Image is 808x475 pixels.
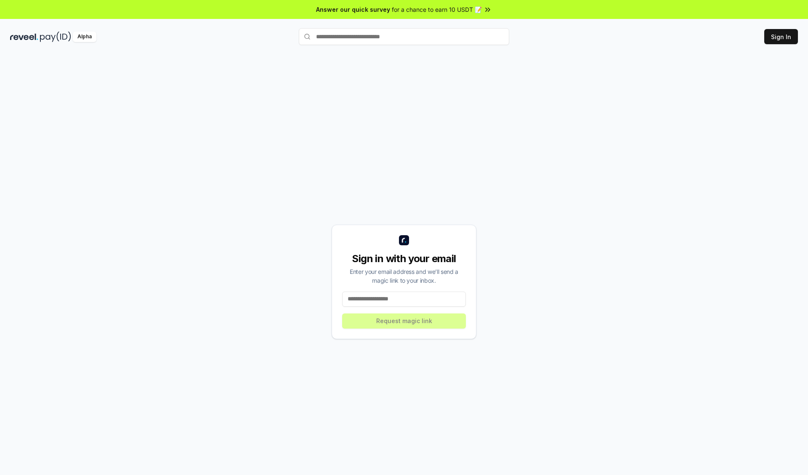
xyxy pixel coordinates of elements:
img: reveel_dark [10,32,38,42]
div: Enter your email address and we’ll send a magic link to your inbox. [342,267,466,285]
button: Sign In [764,29,798,44]
div: Alpha [73,32,96,42]
img: logo_small [399,235,409,245]
span: for a chance to earn 10 USDT 📝 [392,5,482,14]
div: Sign in with your email [342,252,466,265]
img: pay_id [40,32,71,42]
span: Answer our quick survey [316,5,390,14]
